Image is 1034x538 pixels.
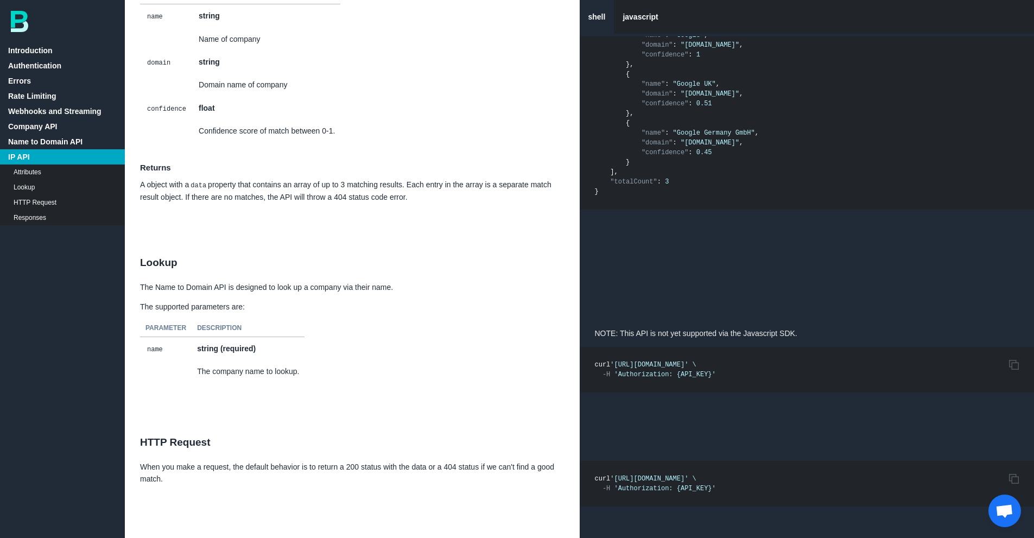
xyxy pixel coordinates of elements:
span: "Google Germany GmbH" [673,129,755,137]
code: curl [595,361,716,378]
span: : [657,178,661,186]
span: : [688,100,692,107]
span: '[URL][DOMAIN_NAME]' [610,475,688,483]
span: }, [626,110,633,117]
code: domain [145,58,172,68]
span: , [739,90,743,98]
span: : [688,149,692,156]
code: name [145,344,164,355]
span: "name" [642,129,665,137]
img: bp-logo-B-teal.svg [11,11,28,32]
span: } [595,188,599,195]
span: 0.45 [696,149,712,156]
span: }, [626,61,633,68]
span: \ [693,475,696,483]
span: : [665,129,669,137]
span: : [665,80,669,88]
code: name [145,11,164,22]
span: 'Authorization: {API_KEY}' [614,371,716,378]
span: ], [610,168,618,176]
h2: Lookup [125,244,580,281]
strong: string [199,11,220,20]
strong: string [199,58,220,66]
p: A object with a property that contains an array of up to 3 matching results. Each entry in the ar... [125,179,580,203]
span: "domain" [642,90,673,98]
strong: string (required) [197,344,256,353]
span: : [673,41,677,49]
span: "confidence" [642,100,688,107]
p: The supported parameters are: [125,301,580,313]
span: "[DOMAIN_NAME]" [681,90,739,98]
span: "domain" [642,139,673,147]
th: Description [192,320,305,337]
p: When you make a request, the default behavior is to return a 200 status with the data or a 404 st... [125,461,580,485]
code: confidence [145,104,188,115]
span: "totalCount" [610,178,657,186]
td: The company name to lookup. [192,360,305,383]
span: "name" [642,80,665,88]
span: { [626,71,630,78]
span: , [755,129,759,137]
span: 0.51 [696,100,712,107]
span: -H [602,485,610,492]
span: "confidence" [642,51,688,59]
code: curl [595,475,716,492]
span: 1 [696,51,700,59]
h3: Returns [125,163,580,172]
a: Open chat [988,495,1021,527]
span: "confidence" [642,149,688,156]
td: Name of company [193,28,340,50]
h2: HTTP Request [125,424,580,461]
span: , [716,80,720,88]
span: , [739,41,743,49]
td: Confidence score of match between 0-1. [193,119,340,142]
span: \ [693,361,696,369]
span: : [673,139,677,147]
code: data [189,180,208,191]
span: 'Authorization: {API_KEY}' [614,485,716,492]
th: Parameter [140,320,192,337]
span: 3 [665,178,669,186]
span: "Google UK" [673,80,716,88]
span: } [626,159,630,166]
span: , [739,139,743,147]
p: The Name to Domain API is designed to look up a company via their name. [125,281,580,293]
span: -H [602,371,610,378]
span: : [688,51,692,59]
span: '[URL][DOMAIN_NAME]' [610,361,688,369]
span: "[DOMAIN_NAME]" [681,139,739,147]
span: { [626,119,630,127]
span: "domain" [642,41,673,49]
strong: float [199,104,215,112]
span: "[DOMAIN_NAME]" [681,41,739,49]
td: Domain name of company [193,73,340,96]
span: : [673,90,677,98]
